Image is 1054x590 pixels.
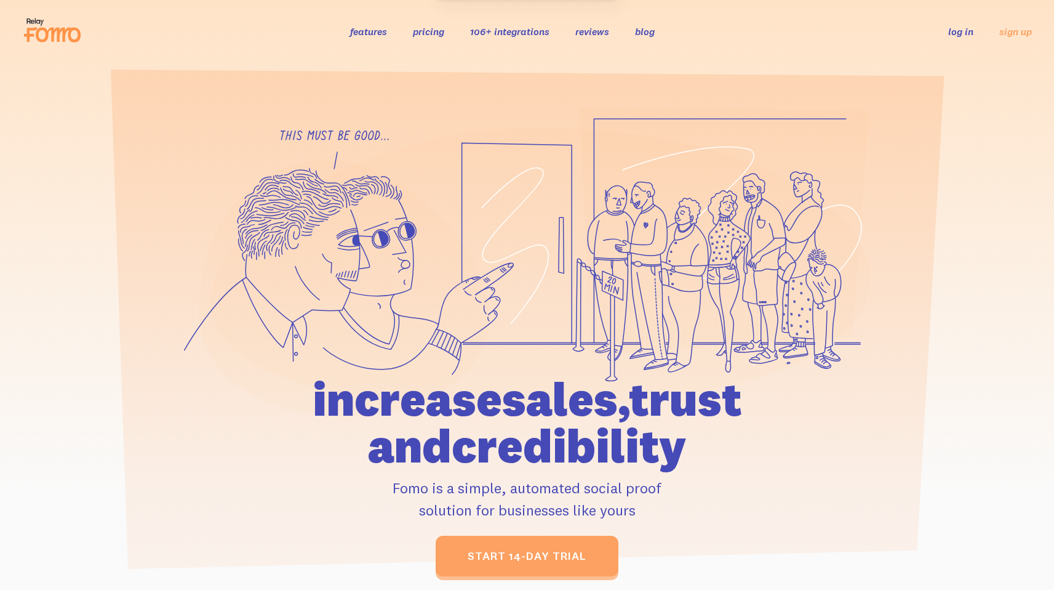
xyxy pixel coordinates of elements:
[242,477,812,521] p: Fomo is a simple, automated social proof solution for businesses like yours
[575,25,609,38] a: reviews
[413,25,444,38] a: pricing
[436,536,618,576] a: start 14-day trial
[635,25,655,38] a: blog
[470,25,549,38] a: 106+ integrations
[948,25,973,38] a: log in
[242,376,812,469] h1: increase sales, trust and credibility
[350,25,387,38] a: features
[999,25,1032,38] a: sign up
